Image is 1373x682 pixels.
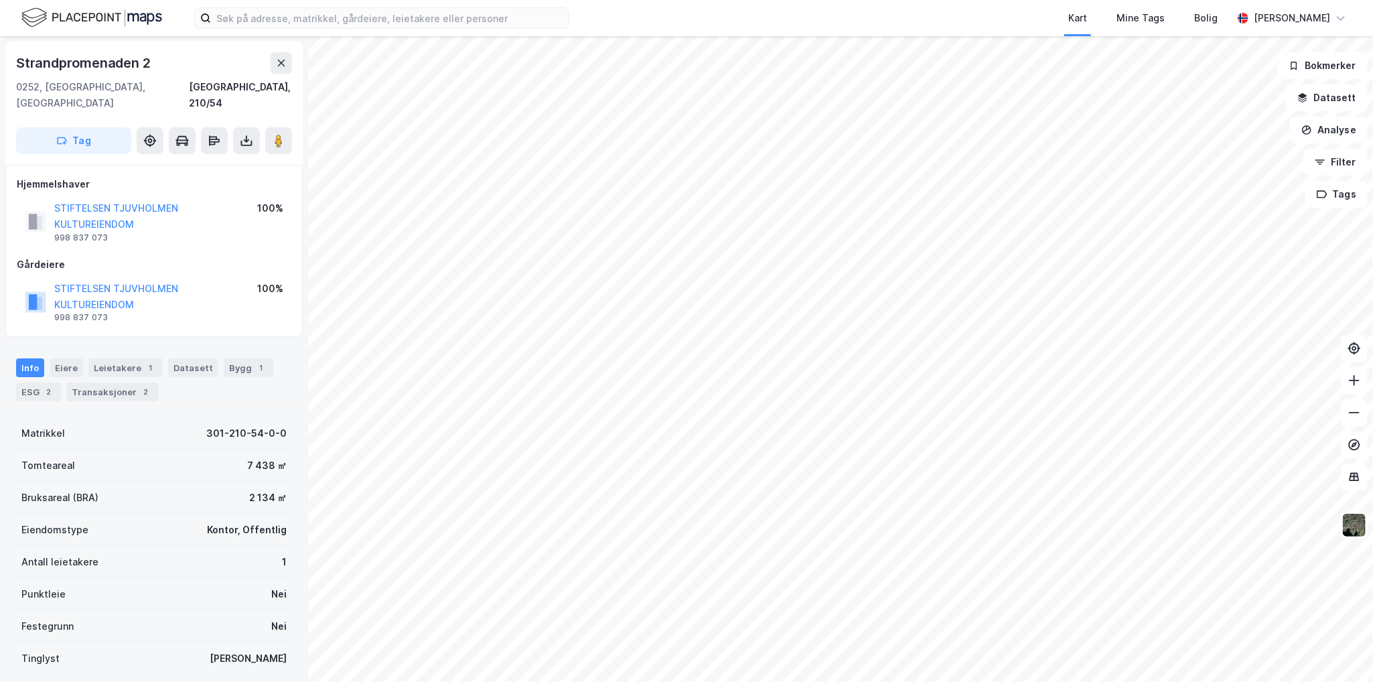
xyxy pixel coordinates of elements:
[144,361,157,374] div: 1
[1068,10,1087,26] div: Kart
[21,6,162,29] img: logo.f888ab2527a4732fd821a326f86c7f29.svg
[1286,84,1368,111] button: Datasett
[282,554,287,570] div: 1
[42,385,56,399] div: 2
[21,651,60,667] div: Tinglyst
[16,383,61,401] div: ESG
[50,358,83,377] div: Eiere
[21,618,74,634] div: Festegrunn
[54,232,108,243] div: 998 837 073
[1303,149,1368,176] button: Filter
[1342,513,1367,538] img: 9k=
[189,79,292,111] div: [GEOGRAPHIC_DATA], 210/54
[21,586,66,602] div: Punktleie
[168,358,218,377] div: Datasett
[1277,52,1368,79] button: Bokmerker
[1194,10,1218,26] div: Bolig
[211,8,569,28] input: Søk på adresse, matrikkel, gårdeiere, leietakere eller personer
[21,490,98,506] div: Bruksareal (BRA)
[88,358,163,377] div: Leietakere
[249,490,287,506] div: 2 134 ㎡
[1306,618,1373,682] iframe: Chat Widget
[54,312,108,323] div: 998 837 073
[17,176,291,192] div: Hjemmelshaver
[1290,117,1368,143] button: Analyse
[271,586,287,602] div: Nei
[210,651,287,667] div: [PERSON_NAME]
[21,425,65,441] div: Matrikkel
[1254,10,1330,26] div: [PERSON_NAME]
[17,257,291,273] div: Gårdeiere
[139,385,153,399] div: 2
[1116,10,1165,26] div: Mine Tags
[16,52,153,74] div: Strandpromenaden 2
[206,425,287,441] div: 301-210-54-0-0
[21,522,88,538] div: Eiendomstype
[255,361,268,374] div: 1
[207,522,287,538] div: Kontor, Offentlig
[16,79,189,111] div: 0252, [GEOGRAPHIC_DATA], [GEOGRAPHIC_DATA]
[257,200,283,216] div: 100%
[66,383,158,401] div: Transaksjoner
[224,358,273,377] div: Bygg
[21,458,75,474] div: Tomteareal
[271,618,287,634] div: Nei
[16,127,131,154] button: Tag
[1305,181,1368,208] button: Tags
[21,554,98,570] div: Antall leietakere
[16,358,44,377] div: Info
[247,458,287,474] div: 7 438 ㎡
[257,281,283,297] div: 100%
